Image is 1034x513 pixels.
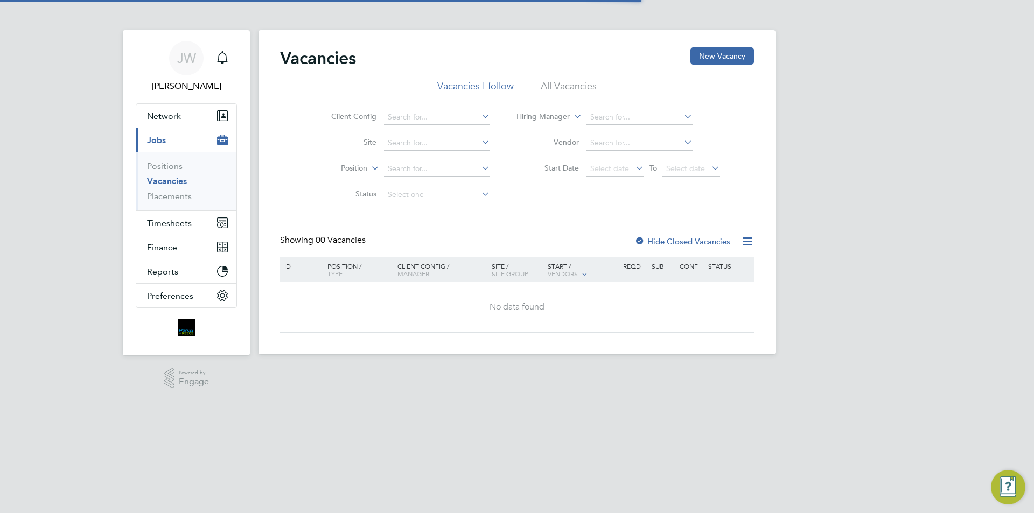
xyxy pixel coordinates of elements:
[395,257,489,283] div: Client Config /
[508,111,570,122] label: Hiring Manager
[147,242,177,252] span: Finance
[327,269,343,278] span: Type
[305,163,367,174] label: Position
[136,319,237,336] a: Go to home page
[437,80,514,99] li: Vacancies I follow
[315,189,376,199] label: Status
[136,80,237,93] span: Joanna Whyms
[147,161,183,171] a: Positions
[179,377,209,386] span: Engage
[123,30,250,355] nav: Main navigation
[991,470,1025,504] button: Engage Resource Center
[384,161,490,177] input: Search for...
[280,235,368,246] div: Showing
[677,257,705,275] div: Conf
[586,136,693,151] input: Search for...
[136,211,236,235] button: Timesheets
[147,266,178,277] span: Reports
[548,269,578,278] span: Vendors
[280,47,356,69] h2: Vacancies
[590,164,629,173] span: Select date
[315,137,376,147] label: Site
[136,41,237,93] a: JW[PERSON_NAME]
[136,284,236,307] button: Preferences
[384,187,490,202] input: Select one
[517,163,579,173] label: Start Date
[620,257,648,275] div: Reqd
[136,235,236,259] button: Finance
[545,257,620,284] div: Start /
[384,110,490,125] input: Search for...
[136,152,236,210] div: Jobs
[178,319,195,336] img: bromak-logo-retina.png
[666,164,705,173] span: Select date
[147,291,193,301] span: Preferences
[136,128,236,152] button: Jobs
[517,137,579,147] label: Vendor
[136,259,236,283] button: Reports
[541,80,597,99] li: All Vacancies
[147,218,192,228] span: Timesheets
[646,161,660,175] span: To
[634,236,730,247] label: Hide Closed Vacancies
[319,257,395,283] div: Position /
[649,257,677,275] div: Sub
[179,368,209,377] span: Powered by
[147,176,187,186] a: Vacancies
[384,136,490,151] input: Search for...
[282,301,752,313] div: No data found
[489,257,546,283] div: Site /
[705,257,752,275] div: Status
[164,368,209,389] a: Powered byEngage
[586,110,693,125] input: Search for...
[177,51,196,65] span: JW
[136,104,236,128] button: Network
[147,135,166,145] span: Jobs
[690,47,754,65] button: New Vacancy
[315,111,376,121] label: Client Config
[147,191,192,201] a: Placements
[316,235,366,245] span: 00 Vacancies
[282,257,319,275] div: ID
[492,269,528,278] span: Site Group
[147,111,181,121] span: Network
[397,269,429,278] span: Manager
